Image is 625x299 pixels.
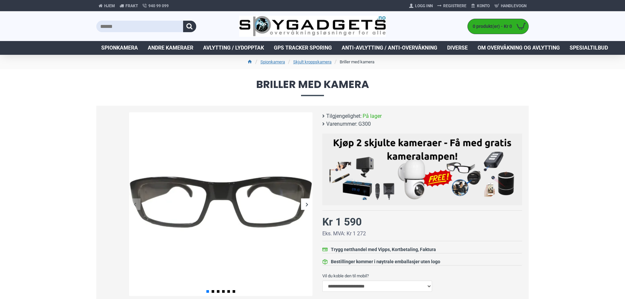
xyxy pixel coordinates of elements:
img: SpyGadgets.no [239,16,386,37]
span: Go to slide 2 [212,290,214,293]
span: Registrere [443,3,466,9]
a: Registrere [435,1,469,11]
span: Go to slide 1 [206,290,209,293]
span: Handlevogn [501,3,526,9]
a: Diverse [442,41,473,55]
span: Briller med kamera [96,79,529,96]
span: Anti-avlytting / Anti-overvåkning [342,44,437,52]
span: GPS Tracker Sporing [274,44,332,52]
span: Diverse [447,44,468,52]
div: Bestillinger kommer i nøytrale emballasjer uten logo [331,258,440,265]
label: Vil du koble den til mobil? [322,270,522,281]
b: Varenummer: [326,120,357,128]
span: Logg Inn [415,3,433,9]
a: Spionkamera [96,41,143,55]
span: Spionkamera [101,44,138,52]
a: 0 produkt(er) - Kr 0 [468,19,528,34]
a: Andre kameraer [143,41,198,55]
span: Go to slide 4 [222,290,225,293]
span: Frakt [125,3,138,9]
span: 940 99 099 [148,3,169,9]
span: 0 produkt(er) - Kr 0 [468,23,514,30]
div: Trygg netthandel med Vipps, Kortbetaling, Faktura [331,246,436,253]
span: Avlytting / Lydopptak [203,44,264,52]
span: G300 [358,120,371,128]
div: Next slide [301,199,312,210]
div: Kr 1 590 [322,214,362,230]
a: Om overvåkning og avlytting [473,41,565,55]
span: Go to slide 5 [227,290,230,293]
span: På lager [363,112,382,120]
a: Skjult kroppskamera [293,59,331,65]
img: Spionbriller med kamera - SpyGadgets.no [129,112,312,296]
a: Handlevogn [492,1,529,11]
a: Spionkamera [260,59,285,65]
a: Konto [469,1,492,11]
span: Go to slide 6 [233,290,235,293]
b: Tilgjengelighet: [326,112,362,120]
a: Avlytting / Lydopptak [198,41,269,55]
span: Hjem [104,3,115,9]
a: GPS Tracker Sporing [269,41,337,55]
a: Anti-avlytting / Anti-overvåkning [337,41,442,55]
a: Spesialtilbud [565,41,613,55]
span: Andre kameraer [148,44,193,52]
span: Go to slide 3 [217,290,219,293]
div: Previous slide [129,199,141,210]
span: Konto [477,3,490,9]
span: Spesialtilbud [570,44,608,52]
img: Kjøp 2 skjulte kameraer – Få med gratis kameralampe! [327,137,517,200]
a: Logg Inn [407,1,435,11]
span: Om overvåkning og avlytting [478,44,560,52]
